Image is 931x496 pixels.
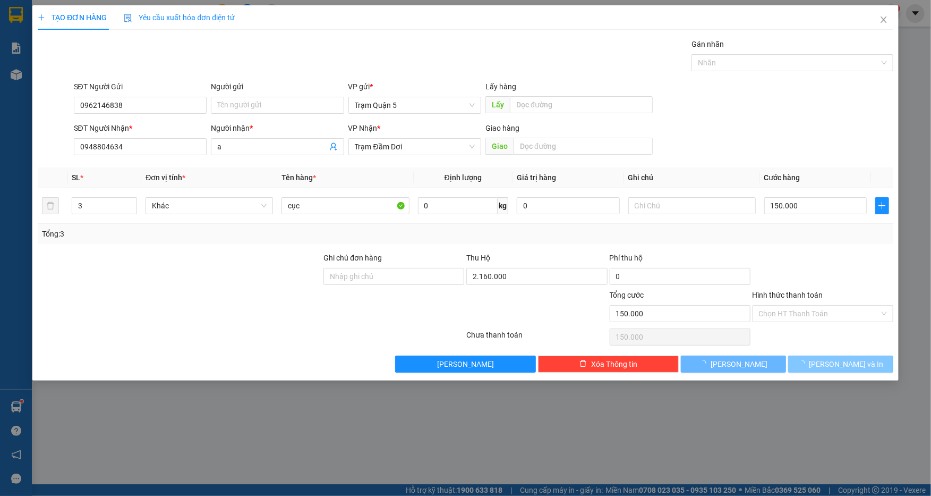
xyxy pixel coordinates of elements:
span: plus [38,14,45,21]
span: user-add [329,142,338,151]
span: Lấy [485,96,510,113]
div: bông [76,35,150,47]
button: deleteXóa Thông tin [538,356,679,373]
span: Giao [485,138,514,155]
button: plus [875,197,889,214]
div: Chưa thanh toán [466,329,609,348]
input: VD: Bàn, Ghế [281,197,409,214]
div: Người nhận [211,122,344,134]
span: Lấy hàng [485,82,516,91]
div: VP gửi [348,81,482,93]
span: Gửi: [9,10,25,21]
input: Ghi chú đơn hàng [323,268,464,285]
span: [PERSON_NAME] [437,358,494,370]
div: 0000000000 [76,47,150,62]
span: [PERSON_NAME] và In [809,358,884,370]
div: Trạm Đầm Dơi [76,9,150,35]
span: Giao hàng [485,124,519,132]
span: VP Nhận [348,124,378,132]
input: Dọc đường [514,138,653,155]
span: [PERSON_NAME] [711,358,767,370]
span: Tên hàng [281,173,316,182]
span: close [879,15,888,24]
span: SL [72,173,80,182]
div: Người gửi [211,81,344,93]
span: Khác [152,198,267,214]
span: plus [876,201,888,210]
span: Xóa Thông tin [591,358,637,370]
span: Thu Hộ [466,254,490,262]
button: [PERSON_NAME] và In [788,356,893,373]
span: kg [498,197,508,214]
input: 0 [517,197,620,214]
span: Tổng cước [610,291,644,299]
div: SĐT Người Gửi [74,81,207,93]
div: SĐT Người Nhận [74,122,207,134]
span: delete [579,360,587,368]
span: Cước hàng [764,173,800,182]
label: Gán nhãn [691,40,724,48]
button: [PERSON_NAME] [395,356,536,373]
div: 150.000 [74,69,151,83]
label: Hình thức thanh toán [753,291,823,299]
div: Trạm Quận 5 [9,9,69,35]
th: Ghi chú [624,167,760,188]
span: Yêu cầu xuất hóa đơn điện tử [124,13,235,22]
div: Phí thu hộ [610,252,750,268]
span: Định lượng [445,173,482,182]
span: Trạm Đầm Dơi [355,139,475,155]
input: Dọc đường [510,96,653,113]
span: TẠO ĐƠN HÀNG [38,13,107,22]
button: [PERSON_NAME] [681,356,786,373]
img: icon [124,14,132,22]
button: Close [869,5,899,35]
label: Ghi chú đơn hàng [323,254,382,262]
span: Giá trị hàng [517,173,556,182]
span: loading [798,360,809,367]
button: delete [42,197,59,214]
span: loading [699,360,711,367]
span: CC : [74,71,89,82]
div: Tổng: 3 [42,228,360,240]
input: Ghi Chú [628,197,756,214]
span: Trạm Quận 5 [355,97,475,113]
span: Đơn vị tính [146,173,185,182]
span: Nhận: [76,10,101,21]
